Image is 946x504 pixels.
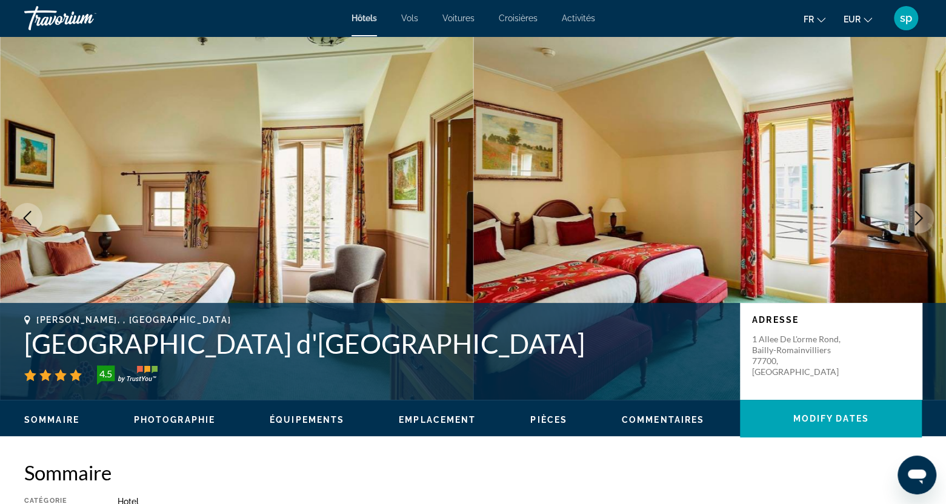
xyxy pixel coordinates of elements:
button: Commentaires [622,414,704,425]
button: Modify Dates [740,400,922,437]
a: Voitures [442,13,475,23]
button: Pièces [530,414,567,425]
iframe: Bouton de lancement de la fenêtre de messagerie [898,456,936,494]
button: Équipements [270,414,344,425]
a: Travorium [24,2,145,34]
p: 1 Allee De L'orme Rond, Bailly-Romainvilliers 77700, [GEOGRAPHIC_DATA] [752,334,849,377]
span: Équipements [270,415,344,425]
button: Previous image [12,203,42,233]
span: Modify Dates [793,414,868,423]
button: Photographie [134,414,215,425]
span: Commentaires [622,415,704,425]
button: Change language [804,10,825,28]
div: 4.5 [93,366,118,381]
span: Photographie [134,415,215,425]
p: Adresse [752,315,910,325]
button: Emplacement [399,414,476,425]
button: Change currency [844,10,872,28]
span: [PERSON_NAME], , [GEOGRAPHIC_DATA] [36,315,231,325]
span: Sommaire [24,415,79,425]
span: Emplacement [399,415,476,425]
a: Vols [401,13,418,23]
img: TrustYou guest rating badge [97,365,158,385]
span: fr [804,15,814,24]
button: User Menu [890,5,922,31]
button: Next image [904,203,934,233]
button: Sommaire [24,414,79,425]
h2: Sommaire [24,460,922,485]
a: Hôtels [351,13,377,23]
span: Pièces [530,415,567,425]
a: Activités [562,13,595,23]
span: EUR [844,15,861,24]
a: Croisières [499,13,538,23]
h1: [GEOGRAPHIC_DATA] d'[GEOGRAPHIC_DATA] [24,328,728,359]
span: sp [900,12,912,24]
